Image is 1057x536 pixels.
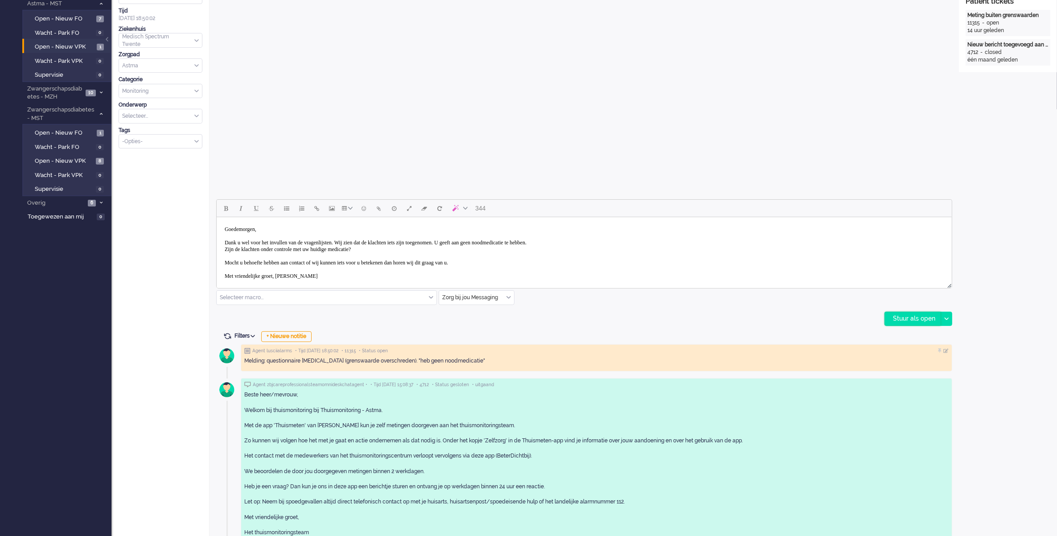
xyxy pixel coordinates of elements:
button: Bullet list [279,201,294,216]
div: [DATE] 18:50:02 [119,7,202,22]
span: • Tijd [DATE] 15:08:37 [370,382,413,388]
span: Open - Nieuw VPK [35,43,95,51]
a: Wacht - Park FO 0 [26,28,111,37]
button: Insert/edit link [309,201,325,216]
span: Filters [234,333,258,339]
span: 7 [96,16,104,22]
button: 344 [471,201,489,216]
button: Insert/edit image [325,201,340,216]
div: Select Tags [119,134,202,149]
span: • 4712 [416,382,429,388]
span: Wacht - Park VPK [35,171,94,180]
span: • uitgaand [472,382,494,388]
span: Overig [26,199,85,207]
div: Tags [119,127,202,134]
img: avatar [216,345,238,367]
div: + Nieuwe notitie [261,331,312,342]
span: 0 [96,172,104,179]
span: 10 [86,90,96,96]
span: 6 [88,200,96,206]
span: Agent lusciialarms [252,348,292,354]
div: closed [985,49,1002,56]
span: 0 [96,30,104,37]
button: Bold [218,201,234,216]
a: Wacht - Park VPK 0 [26,56,111,66]
a: Open - Nieuw VPK 8 [26,156,111,165]
button: Clear formatting [417,201,432,216]
span: Toegewezen aan mij [28,213,94,221]
iframe: Rich Text Area [217,217,952,280]
span: Agent zbjcareprofessionalsteamomnideskchatagent • [253,382,367,388]
button: Numbered list [294,201,309,216]
a: Open - Nieuw FO 1 [26,128,111,137]
span: • Status open [359,348,388,354]
button: Italic [234,201,249,216]
div: Categorie [119,76,202,83]
button: Table [340,201,356,216]
span: 0 [97,214,105,220]
div: Tijd [119,7,202,15]
span: Wacht - Park FO [35,29,94,37]
span: 1 [97,130,104,136]
div: - [978,49,985,56]
img: ic_chat_grey.svg [244,382,251,388]
span: Wacht - Park FO [35,143,94,152]
span: • 11315 [341,348,356,354]
span: 0 [96,72,104,78]
span: 8 [96,158,104,165]
span: Zwangerschapsdiabetes - MZH [26,85,83,101]
span: 344 [475,205,485,212]
div: Stuur als open [885,312,941,326]
span: 0 [96,58,104,65]
div: Ziekenhuis [119,25,202,33]
a: Wacht - Park FO 0 [26,142,111,152]
span: • Tijd [DATE] 18:50:02 [295,348,338,354]
div: Nieuw bericht toegevoegd aan gesprek [967,41,1049,49]
div: Zorgpad [119,51,202,58]
div: 11315 [967,19,980,27]
div: - [980,19,987,27]
button: Fullscreen [402,201,417,216]
div: Resize [944,280,952,288]
button: Delay message [387,201,402,216]
span: Open - Nieuw FO [35,15,94,23]
span: • Status gesloten [432,382,469,388]
div: Melding: questionnaire [MEDICAL_DATA] (grenswaarde overschreden). "heb geen noodmedicatie" [244,357,949,365]
a: Supervisie 0 [26,70,111,79]
img: ic_note_grey.svg [244,348,251,354]
span: Wacht - Park VPK [35,57,94,66]
a: Toegewezen aan mij 0 [26,211,111,221]
button: Emoticons [356,201,371,216]
img: avatar [216,379,238,401]
div: Meting buiten grenswaarden [967,12,1049,19]
a: Open - Nieuw FO 7 [26,13,111,23]
button: Reset content [432,201,447,216]
button: Underline [249,201,264,216]
span: 0 [96,186,104,193]
a: Open - Nieuw VPK 1 [26,41,111,51]
div: 14 uur geleden [967,27,1049,34]
span: Open - Nieuw VPK [35,157,94,165]
a: Wacht - Park VPK 0 [26,170,111,180]
span: Supervisie [35,71,94,79]
p: Goedemorgen, Dank u wel voor het invullen van de vragenlijsten. Wij zien dat de klachten iets zij... [8,9,727,62]
span: Zwangerschapsdiabetes - MST [26,106,95,122]
button: Strikethrough [264,201,279,216]
div: 4712 [967,49,978,56]
span: 1 [97,44,104,50]
span: Open - Nieuw FO [35,129,95,137]
div: één maand geleden [967,56,1049,64]
button: Add attachment [371,201,387,216]
div: Onderwerp [119,101,202,109]
span: Supervisie [35,185,94,194]
span: 0 [96,144,104,151]
a: Supervisie 0 [26,184,111,194]
button: AI [447,201,471,216]
div: open [987,19,999,27]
